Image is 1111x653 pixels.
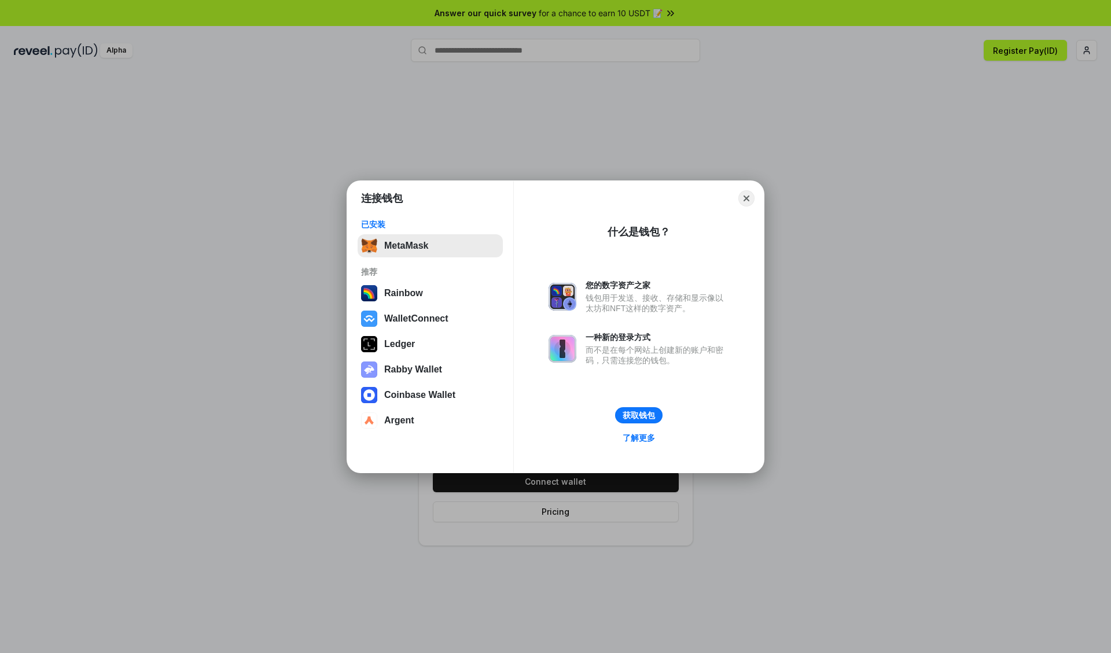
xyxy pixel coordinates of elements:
[384,339,415,349] div: Ledger
[586,332,729,342] div: 一种新的登录方式
[358,383,503,407] button: Coinbase Wallet
[623,433,655,443] div: 了解更多
[549,335,576,363] img: svg+xml,%3Csvg%20xmlns%3D%22http%3A%2F%2Fwww.w3.org%2F2000%2Fsvg%22%20fill%3D%22none%22%20viewBox...
[384,364,442,375] div: Rabby Wallet
[358,234,503,257] button: MetaMask
[361,267,499,277] div: 推荐
[384,390,455,400] div: Coinbase Wallet
[586,293,729,313] div: 钱包用于发送、接收、存储和显示像以太坊和NFT这样的数字资产。
[358,282,503,305] button: Rainbow
[384,241,428,251] div: MetaMask
[586,280,729,290] div: 您的数字资产之家
[738,190,755,206] button: Close
[358,307,503,330] button: WalletConnect
[384,313,448,324] div: WalletConnect
[615,407,663,423] button: 获取钱包
[361,238,377,254] img: svg+xml,%3Csvg%20fill%3D%22none%22%20height%3D%2233%22%20viewBox%3D%220%200%2035%2033%22%20width%...
[361,311,377,327] img: svg+xml,%3Csvg%20width%3D%2228%22%20height%3D%2228%22%20viewBox%3D%220%200%2028%2028%22%20fill%3D...
[549,283,576,311] img: svg+xml,%3Csvg%20xmlns%3D%22http%3A%2F%2Fwww.w3.org%2F2000%2Fsvg%22%20fill%3D%22none%22%20viewBox...
[608,225,670,239] div: 什么是钱包？
[358,409,503,432] button: Argent
[358,333,503,356] button: Ledger
[586,345,729,366] div: 而不是在每个网站上创建新的账户和密码，只需连接您的钱包。
[384,415,414,426] div: Argent
[361,219,499,230] div: 已安装
[361,191,403,205] h1: 连接钱包
[361,387,377,403] img: svg+xml,%3Csvg%20width%3D%2228%22%20height%3D%2228%22%20viewBox%3D%220%200%2028%2028%22%20fill%3D...
[361,285,377,301] img: svg+xml,%3Csvg%20width%3D%22120%22%20height%3D%22120%22%20viewBox%3D%220%200%20120%20120%22%20fil...
[361,336,377,352] img: svg+xml,%3Csvg%20xmlns%3D%22http%3A%2F%2Fwww.w3.org%2F2000%2Fsvg%22%20width%3D%2228%22%20height%3...
[358,358,503,381] button: Rabby Wallet
[384,288,423,298] div: Rainbow
[361,412,377,429] img: svg+xml,%3Csvg%20width%3D%2228%22%20height%3D%2228%22%20viewBox%3D%220%200%2028%2028%22%20fill%3D...
[616,430,662,445] a: 了解更多
[623,410,655,420] div: 获取钱包
[361,361,377,378] img: svg+xml,%3Csvg%20xmlns%3D%22http%3A%2F%2Fwww.w3.org%2F2000%2Fsvg%22%20fill%3D%22none%22%20viewBox...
